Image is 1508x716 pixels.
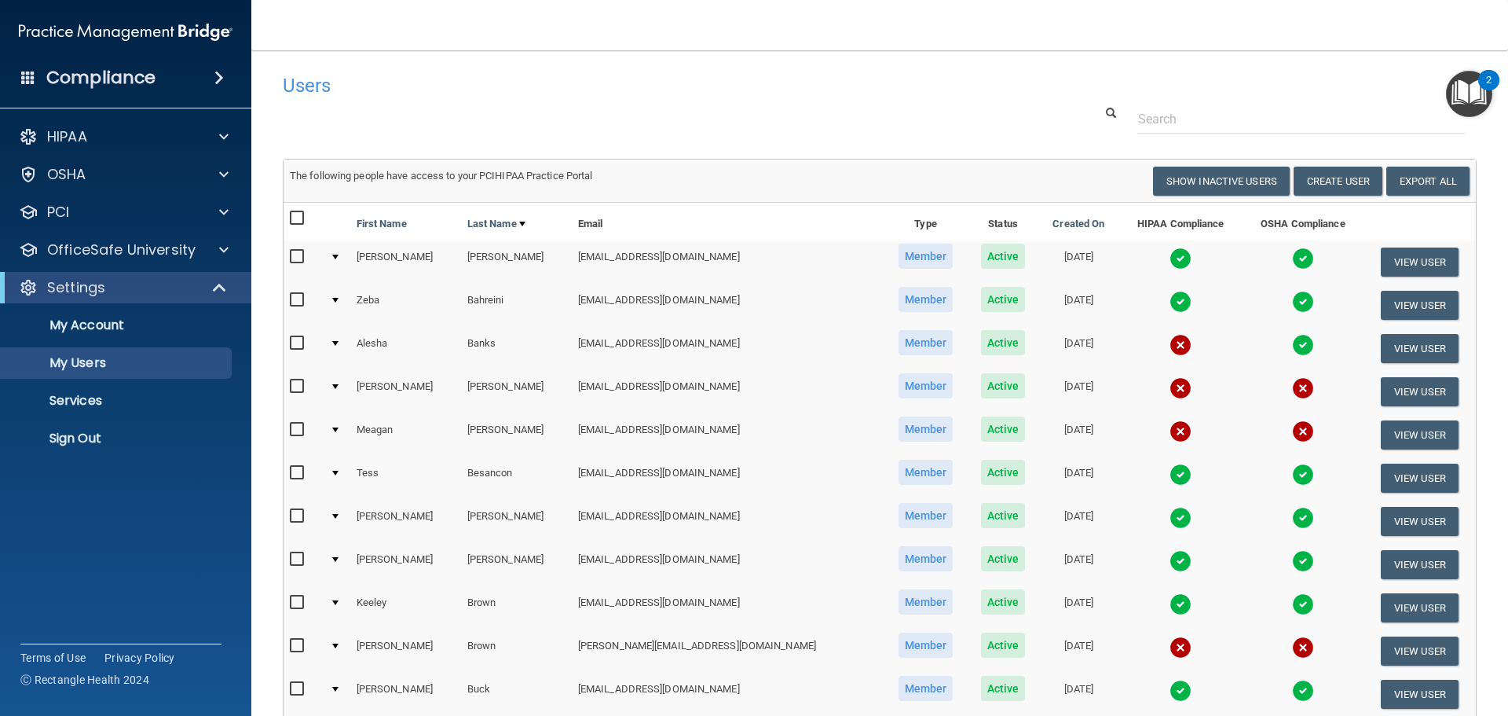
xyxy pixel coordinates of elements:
[899,546,953,571] span: Member
[461,673,572,716] td: Buck
[10,355,225,371] p: My Users
[981,589,1026,615] span: Active
[1292,464,1314,486] img: tick.e7d51cea.svg
[899,287,953,312] span: Member
[1292,507,1314,529] img: tick.e7d51cea.svg
[461,241,572,284] td: [PERSON_NAME]
[572,630,884,673] td: [PERSON_NAME][EMAIL_ADDRESS][DOMAIN_NAME]
[572,327,884,370] td: [EMAIL_ADDRESS][DOMAIN_NAME]
[1381,507,1459,536] button: View User
[19,241,229,259] a: OfficeSafe University
[981,373,1026,398] span: Active
[350,457,461,500] td: Tess
[461,370,572,413] td: [PERSON_NAME]
[981,417,1026,442] span: Active
[1153,167,1290,196] button: Show Inactive Users
[572,370,884,413] td: [EMAIL_ADDRESS][DOMAIN_NAME]
[899,373,953,398] span: Member
[10,393,225,409] p: Services
[350,543,461,586] td: [PERSON_NAME]
[1381,377,1459,406] button: View User
[1038,241,1118,284] td: [DATE]
[461,543,572,586] td: [PERSON_NAME]
[899,503,953,528] span: Member
[1038,327,1118,370] td: [DATE]
[981,244,1026,269] span: Active
[290,170,593,182] span: The following people have access to your PCIHIPAA Practice Portal
[461,284,572,327] td: Bahreini
[350,586,461,630] td: Keeley
[19,203,229,222] a: PCI
[1038,500,1118,543] td: [DATE]
[1381,291,1459,320] button: View User
[1381,420,1459,450] button: View User
[981,633,1026,658] span: Active
[1386,167,1470,196] a: Export All
[467,215,525,233] a: Last Name
[1169,507,1191,529] img: tick.e7d51cea.svg
[572,413,884,457] td: [EMAIL_ADDRESS][DOMAIN_NAME]
[1138,105,1465,134] input: Search
[283,75,969,96] h4: Users
[1169,420,1191,442] img: cross.ca9f0e7f.svg
[572,203,884,241] th: Email
[1038,543,1118,586] td: [DATE]
[1038,413,1118,457] td: [DATE]
[1243,203,1363,241] th: OSHA Compliance
[350,284,461,327] td: Zeba
[461,630,572,673] td: Brown
[47,127,87,146] p: HIPAA
[981,460,1026,485] span: Active
[572,241,884,284] td: [EMAIL_ADDRESS][DOMAIN_NAME]
[47,203,69,222] p: PCI
[1038,673,1118,716] td: [DATE]
[461,413,572,457] td: [PERSON_NAME]
[572,500,884,543] td: [EMAIL_ADDRESS][DOMAIN_NAME]
[19,165,229,184] a: OSHA
[1169,377,1191,399] img: cross.ca9f0e7f.svg
[461,500,572,543] td: [PERSON_NAME]
[20,650,86,666] a: Terms of Use
[350,413,461,457] td: Meagan
[1292,291,1314,313] img: tick.e7d51cea.svg
[1118,203,1243,241] th: HIPAA Compliance
[1381,550,1459,579] button: View User
[350,630,461,673] td: [PERSON_NAME]
[46,67,156,89] h4: Compliance
[572,457,884,500] td: [EMAIL_ADDRESS][DOMAIN_NAME]
[572,673,884,716] td: [EMAIL_ADDRESS][DOMAIN_NAME]
[1381,334,1459,363] button: View User
[899,417,953,442] span: Member
[1038,284,1118,327] td: [DATE]
[19,127,229,146] a: HIPAA
[350,241,461,284] td: [PERSON_NAME]
[1292,248,1314,270] img: tick.e7d51cea.svg
[899,244,953,269] span: Member
[1169,334,1191,356] img: cross.ca9f0e7f.svg
[461,586,572,630] td: Brown
[47,165,86,184] p: OSHA
[1169,291,1191,313] img: tick.e7d51cea.svg
[1038,586,1118,630] td: [DATE]
[1169,637,1191,659] img: cross.ca9f0e7f.svg
[1381,593,1459,622] button: View User
[899,676,953,701] span: Member
[350,673,461,716] td: [PERSON_NAME]
[884,203,968,241] th: Type
[572,586,884,630] td: [EMAIL_ADDRESS][DOMAIN_NAME]
[47,278,105,297] p: Settings
[1292,593,1314,615] img: tick.e7d51cea.svg
[350,500,461,543] td: [PERSON_NAME]
[1292,377,1314,399] img: cross.ca9f0e7f.svg
[899,589,953,615] span: Member
[461,457,572,500] td: Besancon
[981,546,1026,571] span: Active
[981,330,1026,355] span: Active
[1038,457,1118,500] td: [DATE]
[461,327,572,370] td: Banks
[981,503,1026,528] span: Active
[1038,630,1118,673] td: [DATE]
[1381,248,1459,277] button: View User
[572,543,884,586] td: [EMAIL_ADDRESS][DOMAIN_NAME]
[104,650,175,666] a: Privacy Policy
